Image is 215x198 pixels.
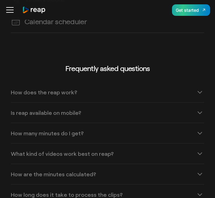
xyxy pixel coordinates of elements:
[11,151,114,156] div: What kind of videos work best on reap?
[11,89,77,95] div: How does the reap work?
[22,6,46,14] img: reap logo
[11,110,81,115] div: Is reap available on mobile?
[22,6,46,14] a: home
[172,4,210,16] a: Get started
[11,130,84,136] div: How many minutes do I get?
[176,7,199,13] div: Get started
[24,16,87,26] h3: Calendar scheduler
[5,2,17,17] div: menu
[11,64,204,73] h2: Frequently asked questions
[11,171,96,177] div: How are the minutes calculated?
[11,192,123,197] div: How long does it take to process the clips?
